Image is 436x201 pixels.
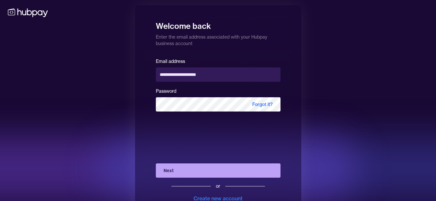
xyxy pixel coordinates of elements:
h1: Welcome back [156,17,280,31]
div: or [216,183,220,189]
p: Enter the email address associated with your Hubpay business account [156,31,280,47]
label: Email address [156,58,185,64]
span: Forgot it? [244,97,280,112]
button: Next [156,163,280,178]
label: Password [156,88,176,94]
